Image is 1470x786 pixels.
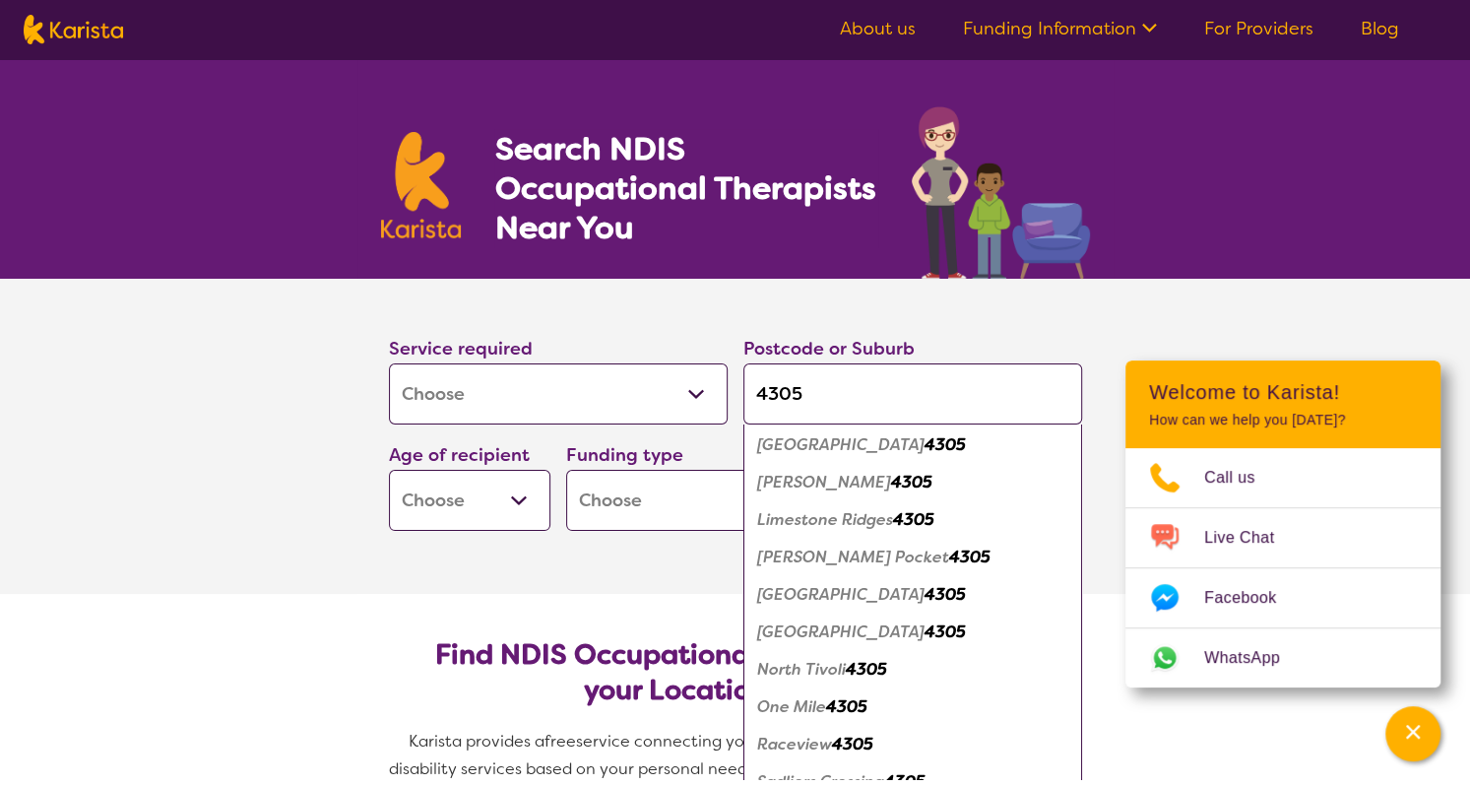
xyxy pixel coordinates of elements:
[891,472,932,492] em: 4305
[753,576,1072,614] div: Newtown 4305
[405,637,1066,708] h2: Find NDIS Occupational Therapists based on your Location & Needs
[846,659,887,680] em: 4305
[1385,706,1440,761] button: Channel Menu
[753,426,1072,464] div: Ipswich 4305
[1149,412,1417,428] p: How can we help you [DATE]?
[1361,17,1399,40] a: Blog
[757,696,826,717] em: One Mile
[826,696,867,717] em: 4305
[925,434,966,455] em: 4305
[925,622,966,642] em: 4305
[893,509,934,530] em: 4305
[544,731,576,752] span: free
[840,17,916,40] a: About us
[389,337,533,360] label: Service required
[1125,628,1440,688] a: Web link opens in a new tab.
[753,614,1072,651] div: North Ipswich 4305
[1204,523,1298,553] span: Live Chat
[753,539,1072,576] div: Moores Pocket 4305
[949,547,991,567] em: 4305
[963,17,1157,40] a: Funding Information
[753,501,1072,539] div: Limestone Ridges 4305
[757,434,925,455] em: [GEOGRAPHIC_DATA]
[409,731,544,752] span: Karista provides a
[1125,360,1440,688] div: Channel Menu
[24,15,123,44] img: Karista logo
[757,472,891,492] em: [PERSON_NAME]
[912,106,1090,279] img: occupational-therapy
[753,651,1072,688] div: North Tivoli 4305
[757,734,832,754] em: Raceview
[743,337,915,360] label: Postcode or Suburb
[925,584,966,605] em: 4305
[757,622,925,642] em: [GEOGRAPHIC_DATA]
[757,584,925,605] em: [GEOGRAPHIC_DATA]
[494,129,877,247] h1: Search NDIS Occupational Therapists Near You
[1204,583,1300,613] span: Facebook
[389,443,530,467] label: Age of recipient
[1149,380,1417,404] h2: Welcome to Karista!
[757,659,846,680] em: North Tivoli
[832,734,873,754] em: 4305
[753,688,1072,726] div: One Mile 4305
[743,363,1082,425] input: Type
[1204,463,1279,492] span: Call us
[381,132,462,238] img: Karista logo
[753,464,1072,501] div: Leichhardt 4305
[753,726,1072,763] div: Raceview 4305
[1204,643,1304,673] span: WhatsApp
[1204,17,1313,40] a: For Providers
[757,509,893,530] em: Limestone Ridges
[566,443,683,467] label: Funding type
[757,547,949,567] em: [PERSON_NAME] Pocket
[1125,448,1440,688] ul: Choose channel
